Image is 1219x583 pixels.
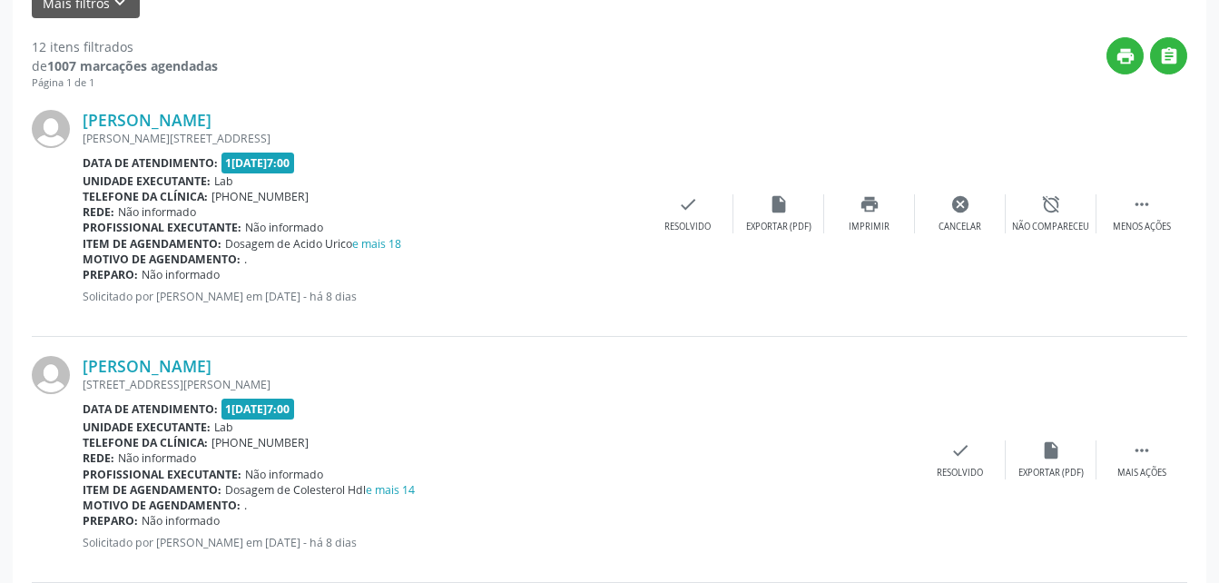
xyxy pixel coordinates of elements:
[221,153,295,173] span: 1[DATE]7:00
[221,399,295,420] span: 1[DATE]7:00
[83,236,221,252] b: Item de agendamento:
[245,220,323,235] span: Não informado
[118,204,196,220] span: Não informado
[83,513,138,529] b: Preparo:
[1106,37,1144,74] button: print
[83,220,241,235] b: Profissional executante:
[83,155,218,171] b: Data de atendimento:
[225,236,401,252] span: Dosagem de Acido Urico
[1159,46,1179,66] i: 
[32,56,218,75] div: de
[214,420,233,435] span: Lab
[83,467,241,482] b: Profissional executante:
[32,75,218,91] div: Página 1 de 1
[83,173,211,189] b: Unidade executante:
[83,377,915,392] div: [STREET_ADDRESS][PERSON_NAME]
[32,37,218,56] div: 12 itens filtrados
[83,289,643,304] p: Solicitado por [PERSON_NAME] em [DATE] - há 8 dias
[769,194,789,214] i: insert_drive_file
[83,204,114,220] b: Rede:
[214,173,233,189] span: Lab
[950,440,970,460] i: check
[83,110,211,130] a: [PERSON_NAME]
[849,221,890,233] div: Imprimir
[83,131,643,146] div: [PERSON_NAME][STREET_ADDRESS]
[83,450,114,466] b: Rede:
[1116,46,1135,66] i: print
[142,267,220,282] span: Não informado
[47,57,218,74] strong: 1007 marcações agendadas
[118,450,196,466] span: Não informado
[211,435,309,450] span: [PHONE_NUMBER]
[32,356,70,394] img: img
[83,420,211,435] b: Unidade executante:
[1132,194,1152,214] i: 
[83,252,241,267] b: Motivo de agendamento:
[1041,440,1061,460] i: insert_drive_file
[1012,221,1089,233] div: Não compareceu
[244,252,247,267] span: .
[244,498,247,513] span: .
[678,194,698,214] i: check
[860,194,880,214] i: print
[352,236,401,252] a: e mais 18
[1041,194,1061,214] i: alarm_off
[937,467,983,479] div: Resolvido
[746,221,811,233] div: Exportar (PDF)
[83,535,915,550] p: Solicitado por [PERSON_NAME] em [DATE] - há 8 dias
[366,482,415,498] a: e mais 14
[83,401,218,417] b: Data de atendimento:
[1117,467,1166,479] div: Mais ações
[83,482,221,498] b: Item de agendamento:
[32,110,70,148] img: img
[1150,37,1187,74] button: 
[939,221,981,233] div: Cancelar
[245,467,323,482] span: Não informado
[664,221,711,233] div: Resolvido
[83,356,211,376] a: [PERSON_NAME]
[83,189,208,204] b: Telefone da clínica:
[83,267,138,282] b: Preparo:
[211,189,309,204] span: [PHONE_NUMBER]
[1018,467,1084,479] div: Exportar (PDF)
[83,498,241,513] b: Motivo de agendamento:
[1132,440,1152,460] i: 
[83,435,208,450] b: Telefone da clínica:
[950,194,970,214] i: cancel
[1113,221,1171,233] div: Menos ações
[142,513,220,529] span: Não informado
[225,482,415,498] span: Dosagem de Colesterol Hdl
